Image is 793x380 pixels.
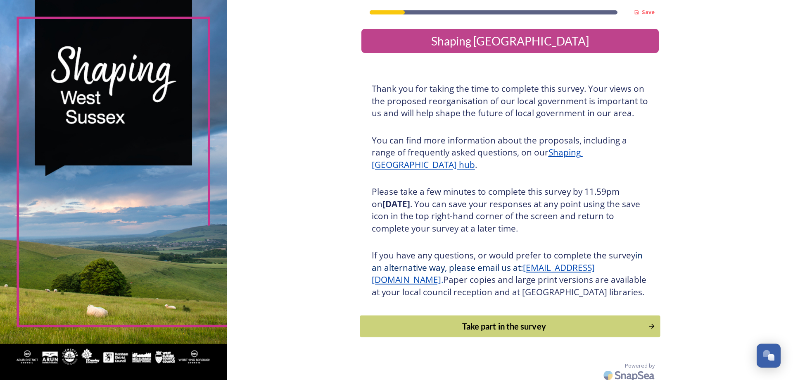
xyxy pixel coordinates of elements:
h3: If you have any questions, or would prefer to complete the survey Paper copies and large print ve... [372,249,648,298]
span: Powered by [625,362,655,370]
div: Shaping [GEOGRAPHIC_DATA] [365,32,655,50]
h3: Please take a few minutes to complete this survey by 11.59pm on . You can save your responses at ... [372,186,648,234]
span: . [441,274,443,285]
a: Shaping [GEOGRAPHIC_DATA] hub [372,146,583,170]
button: Open Chat [757,344,781,368]
span: in an alternative way, please email us at: [372,249,645,273]
a: [EMAIL_ADDRESS][DOMAIN_NAME] [372,262,595,286]
h3: Thank you for taking the time to complete this survey. Your views on the proposed reorganisation ... [372,83,648,119]
h3: You can find more information about the proposals, including a range of frequently asked question... [372,134,648,171]
strong: Save [642,8,655,16]
strong: [DATE] [382,198,410,210]
button: Continue [360,315,660,337]
div: Take part in the survey [364,320,643,332]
